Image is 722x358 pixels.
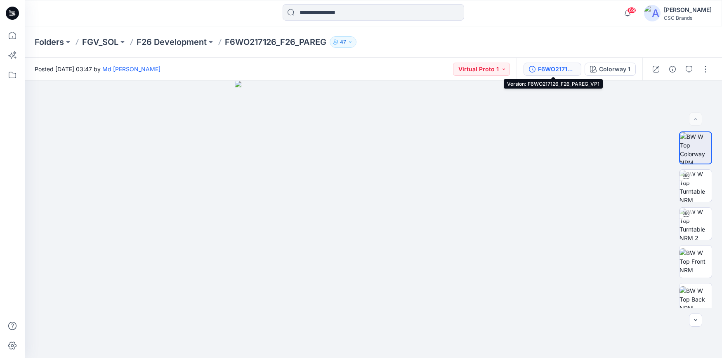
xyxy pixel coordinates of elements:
[235,81,512,358] img: eyJhbGciOiJIUzI1NiIsImtpZCI6IjAiLCJzbHQiOiJzZXMiLCJ0eXAiOiJKV1QifQ.eyJkYXRhIjp7InR5cGUiOiJzdG9yYW...
[538,65,576,74] div: F6WO217126_F26_PAREG_VP1
[680,208,712,240] img: BW W Top Turntable NRM 2
[137,36,207,48] a: F26 Development
[35,65,160,73] span: Posted [DATE] 03:47 by
[599,65,630,74] div: Colorway 1
[680,286,712,312] img: BW W Top Back NRM
[340,37,346,47] p: 47
[524,63,581,76] button: F6WO217126_F26_PAREG_VP1
[680,132,711,164] img: BW W Top Colorway NRM
[664,15,712,21] div: CSC Brands
[627,7,636,14] span: 69
[35,36,64,48] a: Folders
[585,63,636,76] button: Colorway 1
[225,36,326,48] p: F6WO217126_F26_PAREG
[330,36,356,48] button: 47
[82,36,118,48] a: FGV_SOL
[666,63,679,76] button: Details
[102,66,160,73] a: Md [PERSON_NAME]
[664,5,712,15] div: [PERSON_NAME]
[680,248,712,274] img: BW W Top Front NRM
[644,5,661,21] img: avatar
[680,170,712,202] img: BW W Top Turntable NRM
